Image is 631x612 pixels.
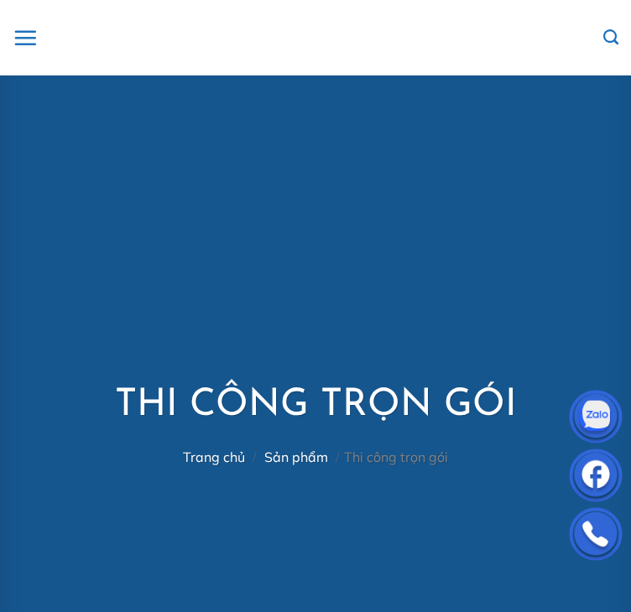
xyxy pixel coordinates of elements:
img: Phone [571,511,621,562]
img: Facebook [571,453,621,503]
a: Menu [13,14,38,61]
h1: Thi công trọn gói [13,381,618,431]
a: Sản phẩm [264,449,328,465]
img: M.A.S HOME – Tổng Thầu Thiết Kế Và Xây Nhà Trọn Gói [244,13,387,63]
span: / [253,449,257,465]
img: Zalo [571,394,621,444]
span: / [336,449,340,465]
nav: Thi công trọn gói [13,449,618,465]
a: Tìm kiếm [603,20,618,55]
a: Trang chủ [183,449,245,465]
